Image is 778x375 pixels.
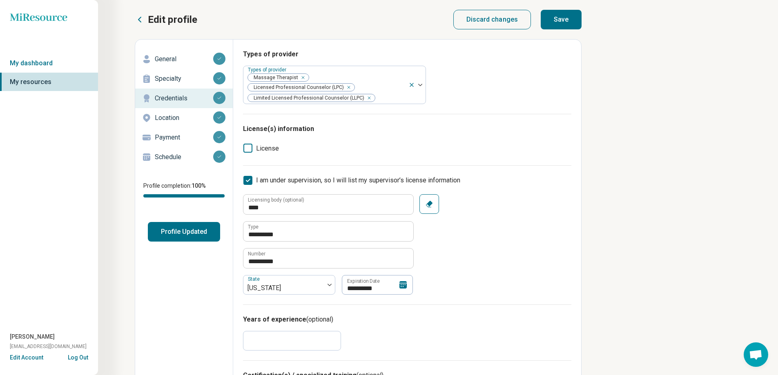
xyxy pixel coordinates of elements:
span: 100 % [192,182,206,189]
label: Type [248,224,259,229]
label: Types of provider [248,67,288,73]
span: License [256,144,279,153]
h3: Years of experience [243,315,571,324]
label: Number [248,251,265,256]
p: Schedule [155,152,213,162]
span: Licensed Professional Counselor (LPC) [248,84,346,91]
a: General [135,49,233,69]
span: [PERSON_NAME] [10,333,55,341]
a: Payment [135,128,233,147]
span: Limited Licensed Professional Counselor (LLPC) [248,94,367,102]
div: Open chat [744,342,768,367]
button: Edit profile [135,13,197,26]
input: credential.supervisorLicense.0.name [243,222,413,241]
p: Specialty [155,74,213,84]
a: Location [135,108,233,128]
button: Log Out [68,353,88,360]
h3: License(s) information [243,124,571,134]
button: Profile Updated [148,222,220,242]
a: Schedule [135,147,233,167]
label: State [248,276,261,282]
h3: Types of provider [243,49,571,59]
a: Credentials [135,89,233,108]
span: (optional) [306,315,333,323]
label: Licensing body (optional) [248,197,304,202]
p: General [155,54,213,64]
div: Profile completion [143,194,225,197]
span: I am under supervision, so I will list my supervisor’s license information [256,176,460,184]
p: Edit profile [148,13,197,26]
span: [EMAIL_ADDRESS][DOMAIN_NAME] [10,343,87,350]
p: Location [155,113,213,123]
a: Specialty [135,69,233,89]
p: Credentials [155,93,213,103]
span: Massage Therapist [248,74,301,82]
div: Profile completion: [135,177,233,202]
button: Discard changes [453,10,531,29]
button: Edit Account [10,353,43,362]
button: Save [541,10,582,29]
p: Payment [155,133,213,142]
